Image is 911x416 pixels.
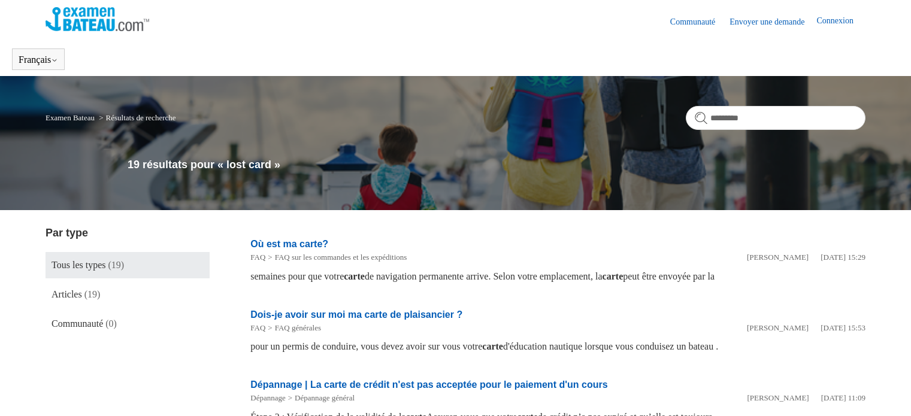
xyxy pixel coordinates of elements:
[105,318,117,329] span: (0)
[821,253,865,262] time: 07/05/2025 15:29
[96,113,175,122] li: Résultats de recherche
[275,323,321,332] a: FAQ générales
[46,225,210,241] h3: Par type
[275,253,407,262] a: FAQ sur les commandes et les expéditions
[816,14,865,29] a: Connexion
[52,260,105,270] span: Tous les types
[821,323,865,332] time: 07/05/2025 15:53
[250,379,607,390] a: Dépannage | La carte de crédit n'est pas acceptée pour le paiement d'un cours
[250,309,462,320] a: Dois-je avoir sur moi ma carte de plaisancier ?
[19,54,58,65] button: Français
[286,392,355,404] li: Dépannage général
[46,113,96,122] li: Examen Bateau
[482,341,503,351] em: carte
[250,251,265,263] li: FAQ
[344,271,365,281] em: carte
[46,311,210,337] a: Communauté (0)
[250,269,865,284] div: semaines pour que votre de navigation permanente arrive. Selon votre emplacement, la peut être en...
[670,16,727,28] a: Communauté
[250,253,265,262] a: FAQ
[265,251,407,263] li: FAQ sur les commandes et les expéditions
[686,106,865,130] input: Rechercher
[747,392,809,404] li: [PERSON_NAME]
[603,271,624,281] em: carte
[84,289,101,299] span: (19)
[46,281,210,308] a: Articles (19)
[46,7,149,31] img: Page d’accueil du Centre d’aide Examen Bateau
[747,322,809,334] li: [PERSON_NAME]
[128,157,865,173] h1: 19 résultats pour « lost card »
[265,322,321,334] li: FAQ générales
[46,252,210,278] a: Tous les types (19)
[250,392,285,404] li: Dépannage
[108,260,124,270] span: (19)
[295,393,355,402] a: Dépannage général
[250,323,265,332] a: FAQ
[52,318,103,329] span: Communauté
[821,393,865,402] time: 08/05/2025 11:09
[747,251,809,263] li: [PERSON_NAME]
[52,289,82,299] span: Articles
[46,113,95,122] a: Examen Bateau
[250,393,285,402] a: Dépannage
[250,339,865,354] div: pour un permis de conduire, vous devez avoir sur vous votre d'éducation nautique lorsque vous con...
[871,376,902,407] div: Live chat
[730,16,816,28] a: Envoyer une demande
[250,239,328,249] a: Où est ma carte?
[250,322,265,334] li: FAQ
